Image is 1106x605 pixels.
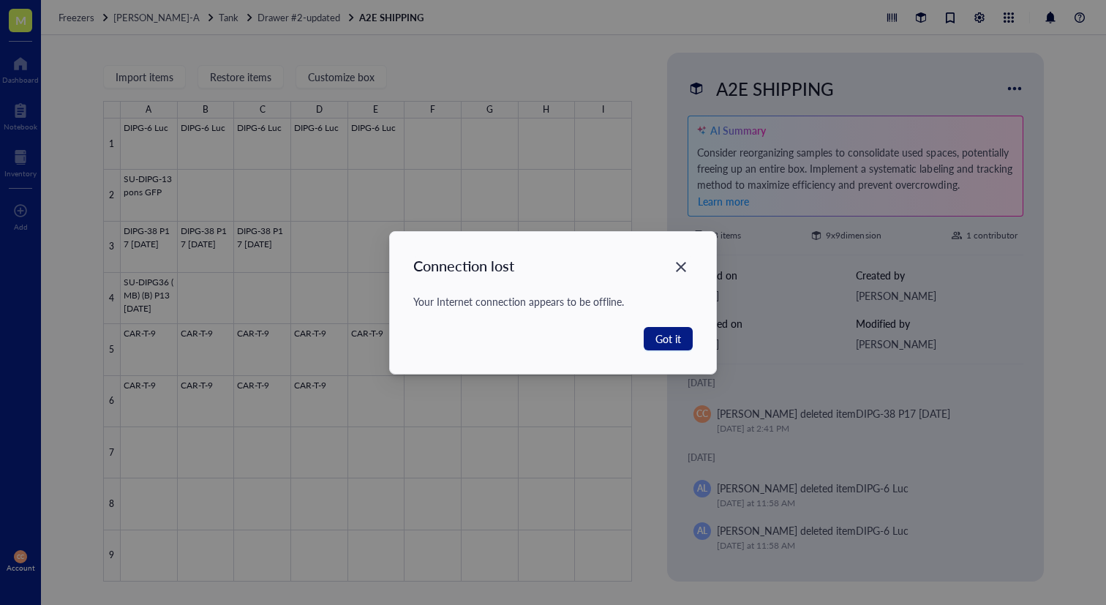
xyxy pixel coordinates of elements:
[669,255,693,279] button: Close
[669,258,693,276] span: Close
[644,327,693,350] button: Got it
[413,293,693,309] div: Your Internet connection appears to be offline.
[655,331,681,347] span: Got it
[413,255,514,276] div: Connection lost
